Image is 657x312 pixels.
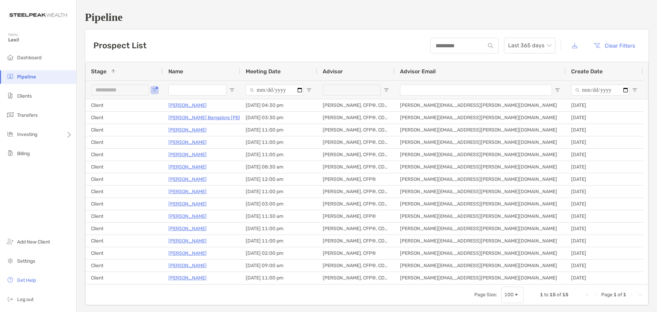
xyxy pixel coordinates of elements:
div: Client [86,149,163,161]
div: [DATE] [566,136,643,148]
div: [DATE] [566,198,643,210]
div: Page Size: [474,292,497,298]
a: [PERSON_NAME] [168,224,207,233]
div: [DATE] [566,124,643,136]
div: [DATE] 11:00 pm [240,235,317,247]
div: [DATE] 04:30 pm [240,99,317,111]
a: [PERSON_NAME] [168,150,207,159]
div: [DATE] [566,186,643,198]
span: Lexi! [8,37,72,43]
p: [PERSON_NAME] [168,200,207,208]
span: Advisor [323,68,343,75]
div: Page Size [501,287,524,303]
button: Open Filter Menu [306,87,312,93]
span: Page [601,292,613,298]
div: [DATE] 03:30 pm [240,112,317,124]
div: [DATE] 11:00 pm [240,136,317,148]
div: Next Page [629,292,634,298]
img: get-help icon [6,276,14,284]
div: [PERSON_NAME], CFP®, CDFA® [317,136,395,148]
a: [PERSON_NAME] [168,187,207,196]
div: Client [86,223,163,235]
a: [PERSON_NAME] [168,163,207,171]
div: [PERSON_NAME], CFP®, CDFA® [317,112,395,124]
div: Client [86,210,163,222]
div: [DATE] 02:00 pm [240,247,317,259]
span: Add New Client [17,239,50,245]
a: [PERSON_NAME] [168,101,207,110]
button: Clear Filters [588,38,640,53]
div: [PERSON_NAME][EMAIL_ADDRESS][PERSON_NAME][DOMAIN_NAME] [395,149,566,161]
div: [PERSON_NAME], CFP®, CDFA® [317,223,395,235]
img: transfers icon [6,111,14,119]
div: [DATE] [566,173,643,185]
div: [PERSON_NAME], CFP®, CDFA® [317,186,395,198]
div: [PERSON_NAME], CFP® [317,247,395,259]
h3: Prospect List [93,41,146,50]
div: [DATE] 11:00 pm [240,124,317,136]
div: Client [86,260,163,272]
div: Client [86,136,163,148]
div: [DATE] [566,272,643,284]
div: Previous Page [593,292,598,298]
span: 15 [550,292,556,298]
span: Transfers [17,112,38,118]
div: [PERSON_NAME][EMAIL_ADDRESS][PERSON_NAME][DOMAIN_NAME] [395,173,566,185]
div: Client [86,235,163,247]
p: [PERSON_NAME] [168,237,207,245]
div: [PERSON_NAME][EMAIL_ADDRESS][PERSON_NAME][DOMAIN_NAME] [395,161,566,173]
span: Meeting Date [246,68,281,75]
img: logout icon [6,295,14,303]
button: Open Filter Menu [632,87,637,93]
a: [PERSON_NAME] [168,175,207,184]
div: [PERSON_NAME][EMAIL_ADDRESS][PERSON_NAME][DOMAIN_NAME] [395,272,566,284]
div: Last Page [637,292,643,298]
div: [DATE] [566,161,643,173]
span: Pipeline [17,74,36,80]
input: Meeting Date Filter Input [246,85,304,96]
span: Last 365 days [508,38,551,53]
a: [PERSON_NAME] [168,261,207,270]
input: Name Filter Input [168,85,227,96]
p: [PERSON_NAME] Bangalore [PERSON_NAME] [168,113,269,122]
div: [DATE] 11:00 pm [240,186,317,198]
div: [DATE] 11:00 pm [240,223,317,235]
img: settings icon [6,257,14,265]
div: [DATE] 12:00 am [240,173,317,185]
div: Client [86,198,163,210]
span: Settings [17,258,35,264]
div: [PERSON_NAME][EMAIL_ADDRESS][PERSON_NAME][DOMAIN_NAME] [395,186,566,198]
a: [PERSON_NAME] [168,138,207,147]
span: Log out [17,297,34,302]
button: Open Filter Menu [555,87,560,93]
div: [DATE] [566,112,643,124]
div: Client [86,99,163,111]
div: [PERSON_NAME][EMAIL_ADDRESS][PERSON_NAME][DOMAIN_NAME] [395,223,566,235]
span: to [544,292,549,298]
div: Client [86,161,163,173]
button: Open Filter Menu [384,87,389,93]
div: [PERSON_NAME][EMAIL_ADDRESS][PERSON_NAME][DOMAIN_NAME] [395,112,566,124]
span: Name [168,68,183,75]
img: add_new_client icon [6,237,14,246]
img: Zoe Logo [8,3,68,27]
span: 1 [614,292,617,298]
div: [PERSON_NAME], CFP®, CDFA® [317,161,395,173]
img: billing icon [6,149,14,157]
div: 100 [504,292,514,298]
input: Advisor Email Filter Input [400,85,552,96]
span: of [618,292,622,298]
a: [PERSON_NAME] [168,274,207,282]
div: [DATE] [566,247,643,259]
div: [DATE] [566,99,643,111]
img: investing icon [6,130,14,138]
span: of [557,292,561,298]
a: [PERSON_NAME] [168,126,207,134]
